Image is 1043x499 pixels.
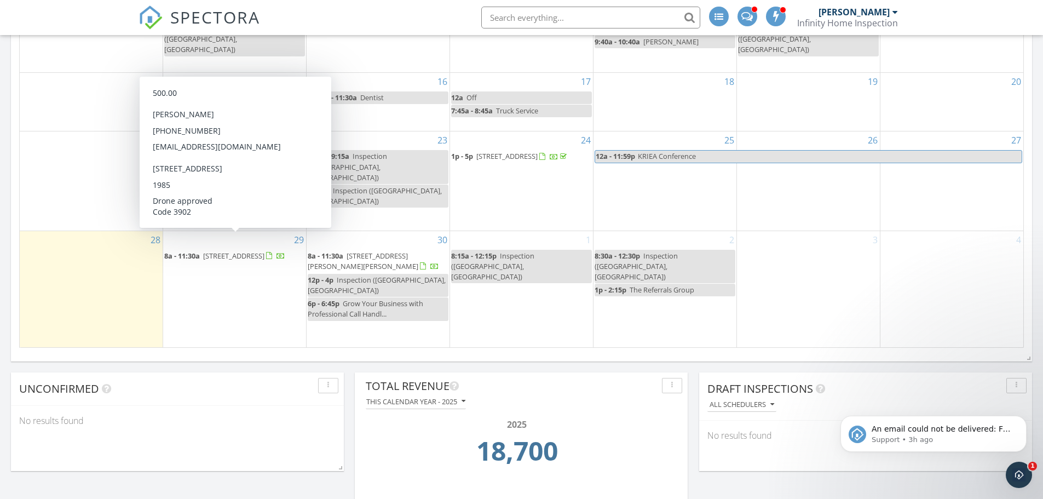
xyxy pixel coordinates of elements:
[450,231,593,347] td: Go to October 1, 2025
[707,381,813,396] span: Draft Inspections
[307,72,450,131] td: Go to September 16, 2025
[736,231,880,347] td: Go to October 3, 2025
[866,131,880,149] a: Go to September 26, 2025
[164,250,305,263] a: 8a - 11:30a [STREET_ADDRESS]
[369,418,665,431] div: 2025
[308,251,343,261] span: 8a - 11:30a
[450,131,593,231] td: Go to September 24, 2025
[638,151,696,161] span: KRIEA Conference
[307,131,450,231] td: Go to September 23, 2025
[593,4,736,73] td: Go to September 11, 2025
[20,4,163,73] td: Go to September 7, 2025
[707,398,776,412] button: All schedulers
[163,231,307,347] td: Go to September 29, 2025
[11,406,344,435] div: No results found
[1009,73,1023,90] a: Go to September 20, 2025
[880,72,1023,131] td: Go to September 20, 2025
[451,93,463,102] span: 12a
[736,131,880,231] td: Go to September 26, 2025
[435,131,450,149] a: Go to September 23, 2025
[819,7,890,18] div: [PERSON_NAME]
[139,15,260,38] a: SPECTORA
[450,4,593,73] td: Go to September 10, 2025
[148,131,163,149] a: Go to September 21, 2025
[308,93,357,102] span: 10:30a - 11:30a
[476,151,538,161] span: [STREET_ADDRESS]
[308,186,442,206] span: Inspection ([GEOGRAPHIC_DATA], [GEOGRAPHIC_DATA])
[308,151,387,182] span: Inspection ([GEOGRAPHIC_DATA], [GEOGRAPHIC_DATA])
[1028,462,1037,471] span: 1
[824,393,1043,469] iframe: Intercom notifications message
[308,275,333,285] span: 12p - 4p
[366,398,465,405] div: This calendar year - 2025
[366,394,466,409] button: This calendar year - 2025
[593,131,736,231] td: Go to September 25, 2025
[738,24,821,54] span: Inspection ([GEOGRAPHIC_DATA], [GEOGRAPHIC_DATA])
[163,131,307,231] td: Go to September 22, 2025
[593,72,736,131] td: Go to September 18, 2025
[595,251,640,261] span: 8:30a - 12:30p
[292,131,306,149] a: Go to September 22, 2025
[1009,131,1023,149] a: Go to September 27, 2025
[450,72,593,131] td: Go to September 17, 2025
[451,106,493,116] span: 7:45a - 8:45a
[164,151,210,161] span: 8:30a - 12:30p
[20,231,163,347] td: Go to September 28, 2025
[451,150,592,163] a: 1p - 5p [STREET_ADDRESS]
[307,231,450,347] td: Go to September 30, 2025
[451,251,534,282] span: Inspection ([GEOGRAPHIC_DATA], [GEOGRAPHIC_DATA])
[308,251,439,271] a: 8a - 11:30a [STREET_ADDRESS][PERSON_NAME][PERSON_NAME]
[163,72,307,131] td: Go to September 15, 2025
[866,73,880,90] a: Go to September 19, 2025
[451,151,473,161] span: 1p - 5p
[880,4,1023,73] td: Go to September 13, 2025
[710,401,774,409] div: All schedulers
[595,285,626,295] span: 1p - 2:15p
[880,131,1023,231] td: Go to September 27, 2025
[880,231,1023,347] td: Go to October 4, 2025
[148,231,163,249] a: Go to September 28, 2025
[19,381,99,396] span: Unconfirmed
[164,151,247,182] span: Inspection ([GEOGRAPHIC_DATA], [GEOGRAPHIC_DATA])
[308,186,330,196] span: 1p - 5p
[203,251,264,261] span: [STREET_ADDRESS]
[139,5,163,30] img: The Best Home Inspection Software - Spectora
[164,251,200,261] span: 8a - 11:30a
[292,231,306,249] a: Go to September 29, 2025
[20,72,163,131] td: Go to September 14, 2025
[292,73,306,90] a: Go to September 15, 2025
[164,251,285,261] a: 8a - 11:30a [STREET_ADDRESS]
[308,251,418,271] span: [STREET_ADDRESS][PERSON_NAME][PERSON_NAME]
[643,37,699,47] span: [PERSON_NAME]
[308,299,339,308] span: 6p - 6:45p
[797,18,898,28] div: Infinity Home Inspection
[593,231,736,347] td: Go to October 2, 2025
[170,5,260,28] span: SPECTORA
[451,151,569,161] a: 1p - 5p [STREET_ADDRESS]
[308,250,448,273] a: 8a - 11:30a [STREET_ADDRESS][PERSON_NAME][PERSON_NAME]
[435,231,450,249] a: Go to September 30, 2025
[736,72,880,131] td: Go to September 19, 2025
[722,131,736,149] a: Go to September 25, 2025
[699,421,1032,450] div: No results found
[360,93,384,102] span: Dentist
[584,231,593,249] a: Go to October 1, 2025
[369,431,665,477] td: 18700.0
[435,73,450,90] a: Go to September 16, 2025
[727,231,736,249] a: Go to October 2, 2025
[307,4,450,73] td: Go to September 9, 2025
[579,73,593,90] a: Go to September 17, 2025
[736,4,880,73] td: Go to September 12, 2025
[1006,462,1032,488] iframe: Intercom live chat
[722,73,736,90] a: Go to September 18, 2025
[366,378,658,394] div: Total Revenue
[308,151,349,161] span: 8:15a - 9:15a
[579,131,593,149] a: Go to September 24, 2025
[164,93,206,102] span: 8:30a - 9:30a
[466,93,477,102] span: Off
[595,151,636,162] span: 12a - 11:59p
[871,231,880,249] a: Go to October 3, 2025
